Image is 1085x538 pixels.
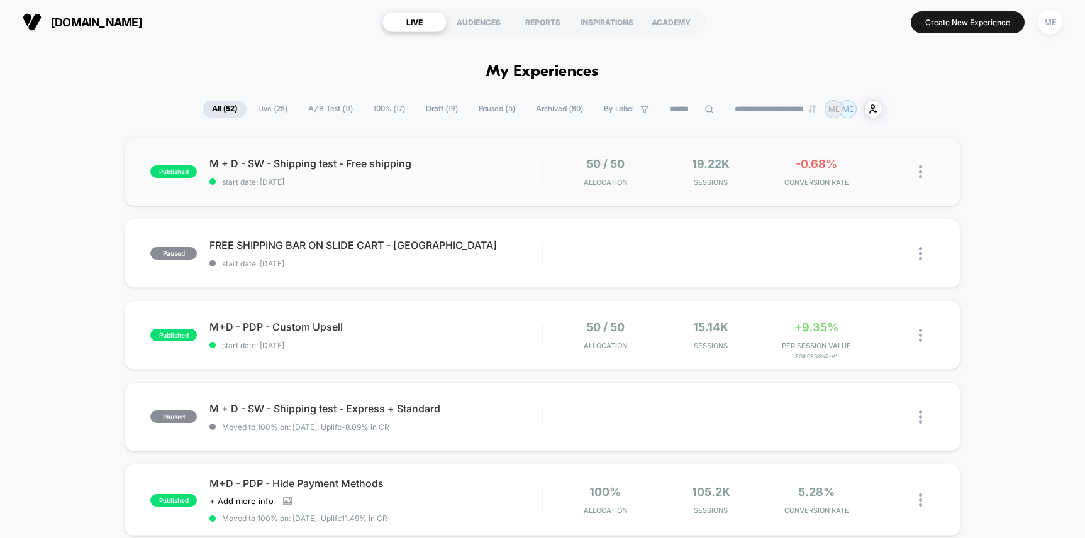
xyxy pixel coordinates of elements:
[911,11,1025,33] button: Create New Experience
[767,506,866,515] span: CONVERSION RATE
[222,422,389,432] span: Moved to 100% on: [DATE] . Uplift: -8.09% in CR
[209,402,542,415] span: M + D - SW - Shipping test - Express + Standard
[828,104,840,114] p: ME
[692,485,730,498] span: 105.2k
[1038,10,1062,35] div: ME
[767,178,866,187] span: CONVERSION RATE
[919,410,922,424] img: close
[661,178,760,187] span: Sessions
[203,101,247,118] span: All ( 52 )
[222,513,387,523] span: Moved to 100% on: [DATE] . Uplift: 11.49% in CR
[150,247,197,260] span: paused
[794,321,838,334] span: +9.35%
[23,13,42,31] img: Visually logo
[19,12,146,32] button: [DOMAIN_NAME]
[919,329,922,342] img: close
[511,12,575,32] div: REPORTS
[639,12,703,32] div: ACADEMY
[919,493,922,507] img: close
[808,105,816,113] img: end
[364,101,415,118] span: 100% ( 17 )
[150,494,197,507] span: published
[842,104,854,114] p: ME
[767,341,866,350] span: PER SESSION VALUE
[209,477,542,490] span: M+D - PDP - Hide Payment Methods
[1034,9,1066,35] button: ME
[604,104,634,114] span: By Label
[150,329,197,341] span: published
[693,321,728,334] span: 15.14k
[661,506,760,515] span: Sessions
[661,341,760,350] span: Sessions
[796,157,837,170] span: -0.68%
[586,157,625,170] span: 50 / 50
[299,101,362,118] span: A/B Test ( 11 )
[209,259,542,268] span: start date: [DATE]
[382,12,447,32] div: LIVE
[584,178,627,187] span: Allocation
[416,101,467,118] span: Draft ( 19 )
[209,321,542,333] span: M+D - PDP - Custom Upsell
[209,496,274,506] span: + Add more info
[486,63,599,81] h1: My Experiences
[469,101,525,118] span: Paused ( 5 )
[767,353,866,360] span: for Design2-V1
[584,341,627,350] span: Allocation
[209,239,542,251] span: FREE SHIPPING BAR ON SLIDE CART - [GEOGRAPHIC_DATA]
[575,12,639,32] div: INSPIRATIONS
[798,485,835,498] span: 5.28%
[919,165,922,178] img: close
[51,16,142,29] span: [DOMAIN_NAME]
[150,410,197,423] span: paused
[584,506,627,515] span: Allocation
[589,485,621,498] span: 100%
[209,341,542,350] span: start date: [DATE]
[209,177,542,187] span: start date: [DATE]
[209,157,542,170] span: M + D - SW - Shipping test - Free shipping
[692,157,730,170] span: 19.22k
[586,321,625,334] span: 50 / 50
[150,165,197,178] span: published
[526,101,593,118] span: Archived ( 80 )
[248,101,297,118] span: Live ( 28 )
[919,247,922,260] img: close
[447,12,511,32] div: AUDIENCES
